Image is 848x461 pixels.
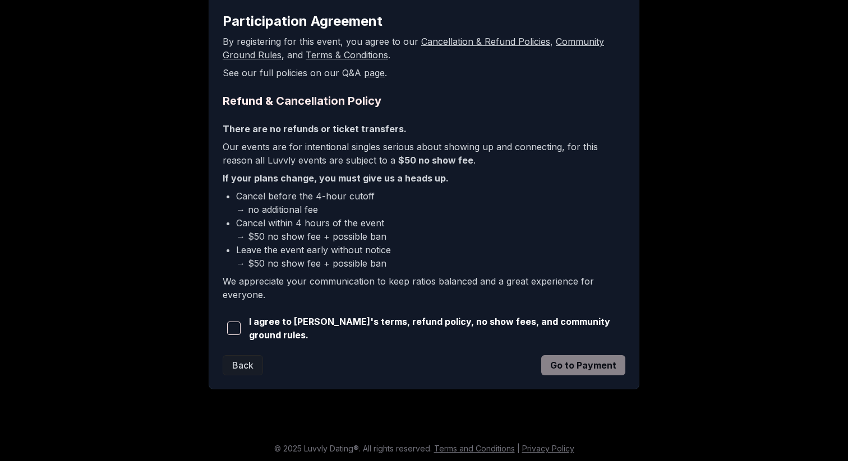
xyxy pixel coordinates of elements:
[236,243,625,270] li: Leave the event early without notice → $50 no show fee + possible ban
[223,93,625,109] h2: Refund & Cancellation Policy
[421,36,550,47] a: Cancellation & Refund Policies
[223,140,625,167] p: Our events are for intentional singles serious about showing up and connecting, for this reason a...
[223,12,625,30] h2: Participation Agreement
[249,315,625,342] span: I agree to [PERSON_NAME]'s terms, refund policy, no show fees, and community ground rules.
[223,66,625,80] p: See our full policies on our Q&A .
[223,355,263,375] button: Back
[398,155,473,166] b: $50 no show fee
[434,444,515,453] a: Terms and Conditions
[223,122,625,136] p: There are no refunds or ticket transfers.
[236,189,625,216] li: Cancel before the 4-hour cutoff → no additional fee
[223,274,625,301] p: We appreciate your communication to keep ratios balanced and a great experience for everyone.
[236,216,625,243] li: Cancel within 4 hours of the event → $50 no show fee + possible ban
[306,49,388,60] a: Terms & Conditions
[364,67,385,78] a: page
[223,35,625,62] p: By registering for this event, you agree to our , , and .
[522,444,574,453] a: Privacy Policy
[517,444,520,453] span: |
[223,171,625,185] p: If your plans change, you must give us a heads up.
